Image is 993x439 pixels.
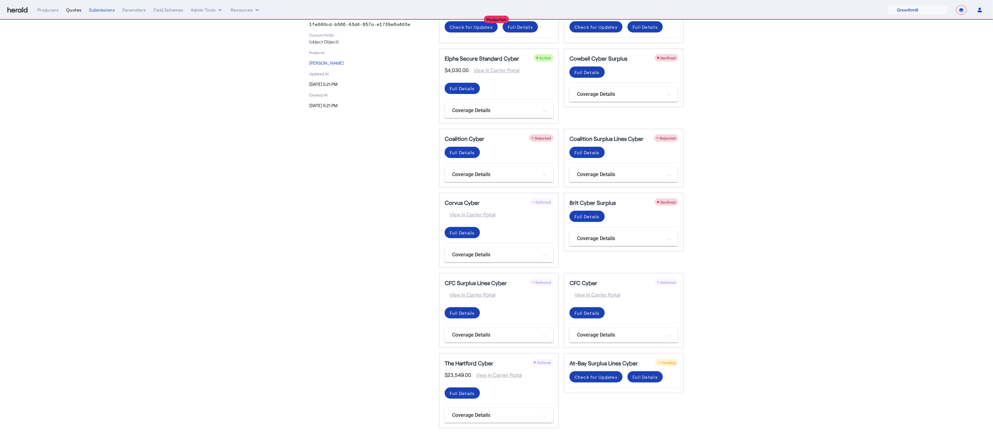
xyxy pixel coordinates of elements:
button: Full Details [628,371,663,382]
span: $4,030.00 [445,67,469,74]
mat-panel-title: Coverage Details [577,331,663,339]
h5: Brit Cyber Surplus [570,198,616,207]
div: Full Details [575,69,600,76]
h5: Coalition Surplus Lines Cyber [570,134,643,143]
h5: At-Bay Surplus Lines Cyber [570,359,638,367]
div: Production [484,16,509,23]
span: Referred [660,280,676,284]
div: Full Details [633,24,658,30]
mat-expansion-panel-header: Coverage Details [570,87,678,102]
span: Declined [660,200,676,204]
span: View in Carrier Portal [445,211,496,218]
div: Field Schemas [154,7,183,13]
mat-expansion-panel-header: Coverage Details [445,103,553,118]
span: Referred [536,200,551,204]
button: Check for Updates [570,371,623,382]
div: Parameters [122,7,146,13]
span: Active [540,56,551,60]
mat-panel-title: Coverage Details [577,91,663,98]
span: Rejected [660,136,676,140]
button: Full Details [445,83,480,94]
div: Full Details [450,310,475,316]
div: Full Details [633,374,658,380]
div: Full Details [575,310,600,316]
div: Producers [37,7,59,13]
button: Full Details [445,227,480,238]
button: Resources dropdown menu [231,7,260,13]
h5: Corvus Cyber [445,198,480,207]
span: $23,549.00 [445,371,471,379]
button: Check for Updates [570,21,623,32]
h5: The Hartford Cyber [445,359,493,367]
button: Full Details [445,387,480,399]
button: Full Details [570,211,605,222]
p: [DATE] 5:21 PM [309,81,432,87]
button: Full Details [570,67,605,78]
mat-panel-title: Coverage Details [577,235,663,242]
span: Declined [660,56,676,60]
div: Full Details [450,85,475,92]
mat-panel-title: Coverage Details [452,331,538,339]
button: Full Details [570,307,605,318]
button: Full Details [503,21,538,32]
div: Check for Updates [575,24,618,30]
div: Full Details [508,24,533,30]
div: Check for Updates [450,24,493,30]
h5: CFC Cyber [570,279,597,287]
div: Quotes [66,7,81,13]
mat-expansion-panel-header: Coverage Details [445,167,553,182]
span: Referred [536,280,551,284]
span: View in Carrier Portal [445,291,496,298]
div: Full Details [450,390,475,397]
div: Full Details [575,149,600,156]
button: internal dropdown menu [191,7,223,13]
span: View in Carrier Portal [469,67,520,74]
p: 1fe040cd-b566-43d4-857a-e1739e6a403e [309,21,432,27]
h5: Coalition Cyber [445,134,484,143]
p: [DATE] 5:21 PM [309,102,432,109]
mat-expansion-panel-header: Coverage Details [570,328,678,343]
span: Pending [662,360,676,365]
p: [PERSON_NAME] [309,60,432,66]
img: Herald Logo [7,7,27,13]
p: Producer [309,50,432,55]
div: Submissions [89,7,115,13]
span: Referral [537,360,551,365]
span: Rejected [535,136,551,140]
mat-panel-title: Coverage Details [452,251,538,259]
p: Custom Fields [309,32,432,37]
span: View in Carrier Portal [570,291,620,298]
p: [object Object] [309,39,432,45]
mat-panel-title: Coverage Details [452,171,538,178]
h5: CFC Surplus Lines Cyber [445,279,507,287]
button: Full Details [445,147,480,158]
mat-expansion-panel-header: Coverage Details [445,408,553,423]
p: Created At [309,92,432,97]
h5: Cowbell Cyber Surplus [570,54,627,63]
button: Full Details [570,147,605,158]
mat-expansion-panel-header: Coverage Details [570,231,678,246]
span: View in Carrier Portal [471,371,522,379]
button: Full Details [445,307,480,318]
mat-expansion-panel-header: Coverage Details [570,167,678,182]
mat-expansion-panel-header: Coverage Details [445,328,553,343]
p: Updated At [309,71,432,76]
mat-panel-title: Coverage Details [452,412,538,419]
button: Check for Updates [445,21,498,32]
h5: Elpha Secure Standard Cyber [445,54,519,63]
div: Check for Updates [575,374,618,380]
button: Full Details [628,21,663,32]
div: Full Details [575,213,600,220]
mat-panel-title: Coverage Details [577,171,663,178]
mat-expansion-panel-header: Coverage Details [445,247,553,262]
mat-panel-title: Coverage Details [452,107,538,114]
div: Full Details [450,229,475,236]
div: Full Details [450,149,475,156]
